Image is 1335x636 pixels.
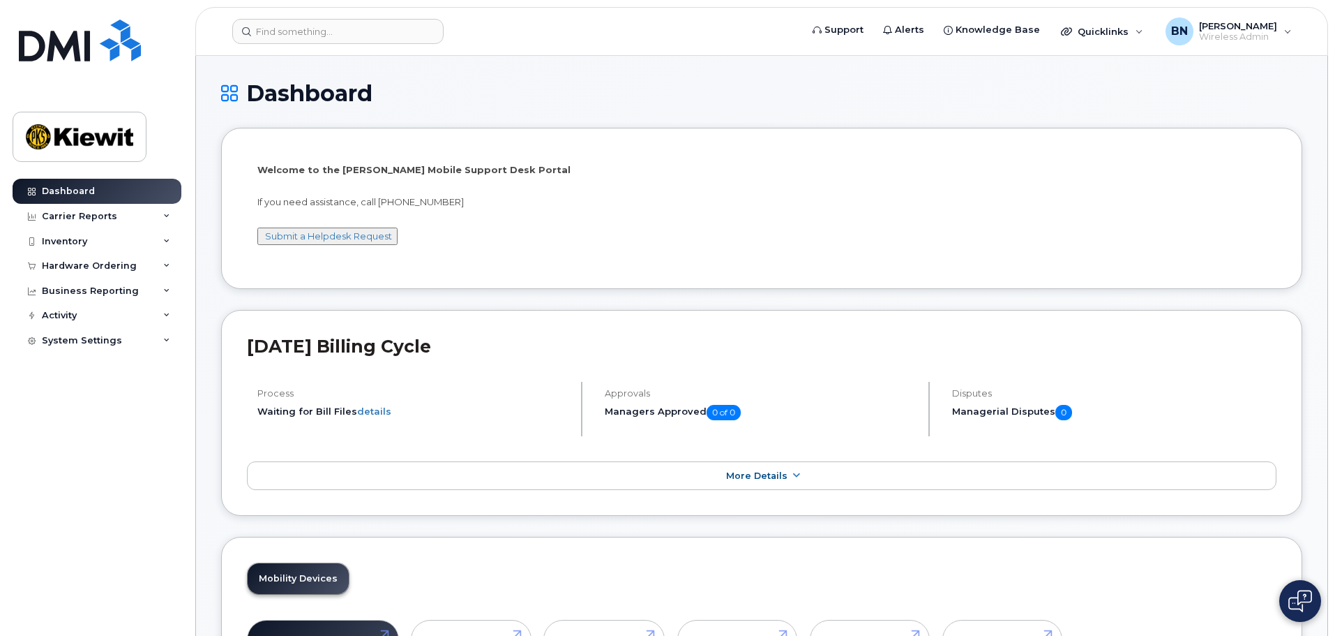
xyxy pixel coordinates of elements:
h5: Managers Approved [605,405,917,420]
h1: Dashboard [221,81,1302,105]
h5: Managerial Disputes [952,405,1276,420]
h2: [DATE] Billing Cycle [247,336,1276,357]
button: Submit a Helpdesk Request [257,228,398,245]
li: Waiting for Bill Files [257,405,569,418]
h4: Process [257,388,569,399]
p: If you need assistance, call [PHONE_NUMBER] [257,195,1266,209]
img: Open chat [1288,590,1312,612]
h4: Approvals [605,388,917,399]
h4: Disputes [952,388,1276,399]
a: details [357,406,391,417]
span: 0 of 0 [707,405,741,420]
span: 0 [1055,405,1072,420]
a: Mobility Devices [248,563,349,594]
p: Welcome to the [PERSON_NAME] Mobile Support Desk Portal [257,163,1266,177]
span: More Details [726,471,787,481]
a: Submit a Helpdesk Request [265,230,392,242]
